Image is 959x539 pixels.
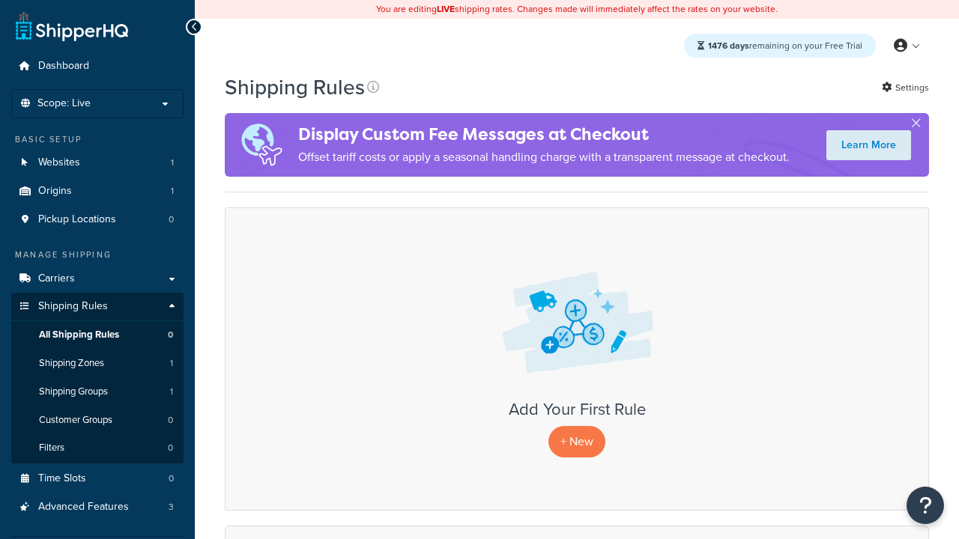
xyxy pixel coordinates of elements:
span: Advanced Features [38,501,129,514]
span: Shipping Rules [38,300,108,313]
b: LIVE [437,2,455,16]
a: Customer Groups 0 [11,406,184,434]
a: All Shipping Rules 0 [11,321,184,349]
span: 1 [171,185,174,198]
a: Advanced Features 3 [11,493,184,521]
a: Websites 1 [11,149,184,177]
p: + New [548,426,605,457]
button: Open Resource Center [907,487,944,524]
span: Shipping Zones [39,357,104,370]
li: Websites [11,149,184,177]
span: Dashboard [38,60,89,73]
h3: Add Your First Rule [240,401,913,418]
span: 0 [169,213,174,226]
span: Shipping Groups [39,386,108,398]
span: Origins [38,185,72,198]
span: Carriers [38,272,75,285]
div: remaining on your Free Trial [684,34,876,58]
a: ShipperHQ Home [16,11,128,41]
a: Origins 1 [11,177,184,205]
a: Shipping Zones 1 [11,350,184,377]
span: 0 [168,329,173,341]
span: All Shipping Rules [39,329,119,341]
a: Filters 0 [11,434,184,462]
span: 0 [168,442,173,454]
span: Pickup Locations [38,213,116,226]
li: Pickup Locations [11,206,184,234]
span: 1 [170,386,173,398]
li: All Shipping Rules [11,321,184,349]
span: Customer Groups [39,414,112,427]
li: Origins [11,177,184,205]
li: Shipping Zones [11,350,184,377]
span: 1 [170,357,173,370]
li: Advanced Features [11,493,184,521]
h1: Shipping Rules [225,73,365,102]
span: Websites [38,156,80,169]
p: Offset tariff costs or apply a seasonal handling charge with a transparent message at checkout. [298,147,790,168]
li: Shipping Rules [11,293,184,463]
a: Dashboard [11,52,184,80]
span: 0 [168,414,173,427]
div: Basic Setup [11,133,184,146]
li: Filters [11,434,184,462]
a: Shipping Rules [11,293,184,320]
span: 0 [169,472,174,485]
a: Learn More [826,130,911,160]
strong: 1476 days [708,39,749,52]
span: 1 [171,156,174,169]
a: Settings [882,77,929,98]
div: Manage Shipping [11,249,184,261]
img: duties-banner-06bc72dcb5fe05cb3f9472aba00be2ae8eb53ab6f0d8bb03d382ba314ac3c341.png [225,113,298,177]
h4: Display Custom Fee Messages at Checkout [298,122,790,147]
a: Time Slots 0 [11,465,184,493]
li: Customer Groups [11,406,184,434]
li: Shipping Groups [11,378,184,406]
a: Pickup Locations 0 [11,206,184,234]
span: Filters [39,442,64,454]
li: Time Slots [11,465,184,493]
span: 3 [169,501,174,514]
a: Shipping Groups 1 [11,378,184,406]
span: Time Slots [38,472,86,485]
span: Scope: Live [37,97,91,110]
a: Carriers [11,265,184,293]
